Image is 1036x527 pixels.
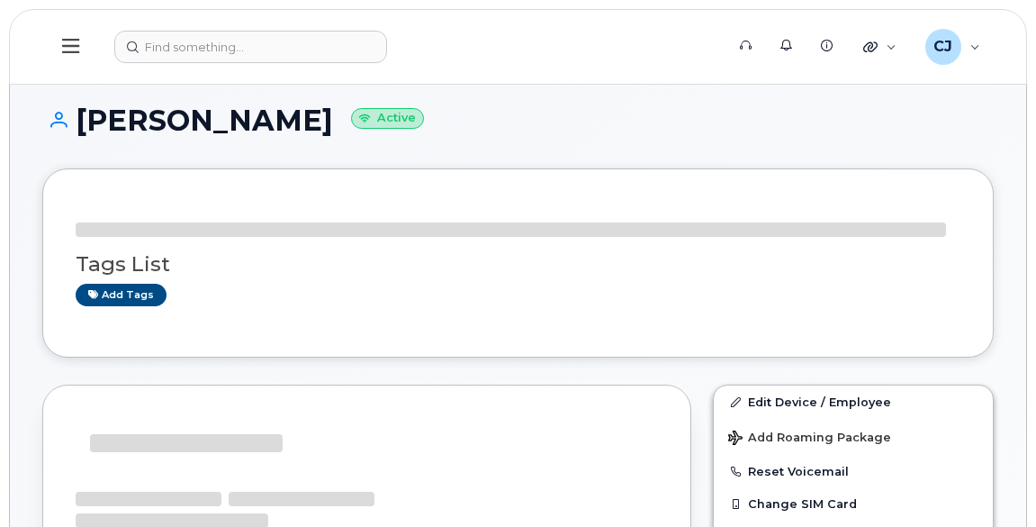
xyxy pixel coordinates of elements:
[42,104,994,136] h1: [PERSON_NAME]
[714,418,993,455] button: Add Roaming Package
[76,284,167,306] a: Add tags
[714,386,993,418] a: Edit Device / Employee
[728,431,891,448] span: Add Roaming Package
[714,487,993,520] button: Change SIM Card
[351,108,424,129] small: Active
[76,253,960,276] h3: Tags List
[714,455,993,487] button: Reset Voicemail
